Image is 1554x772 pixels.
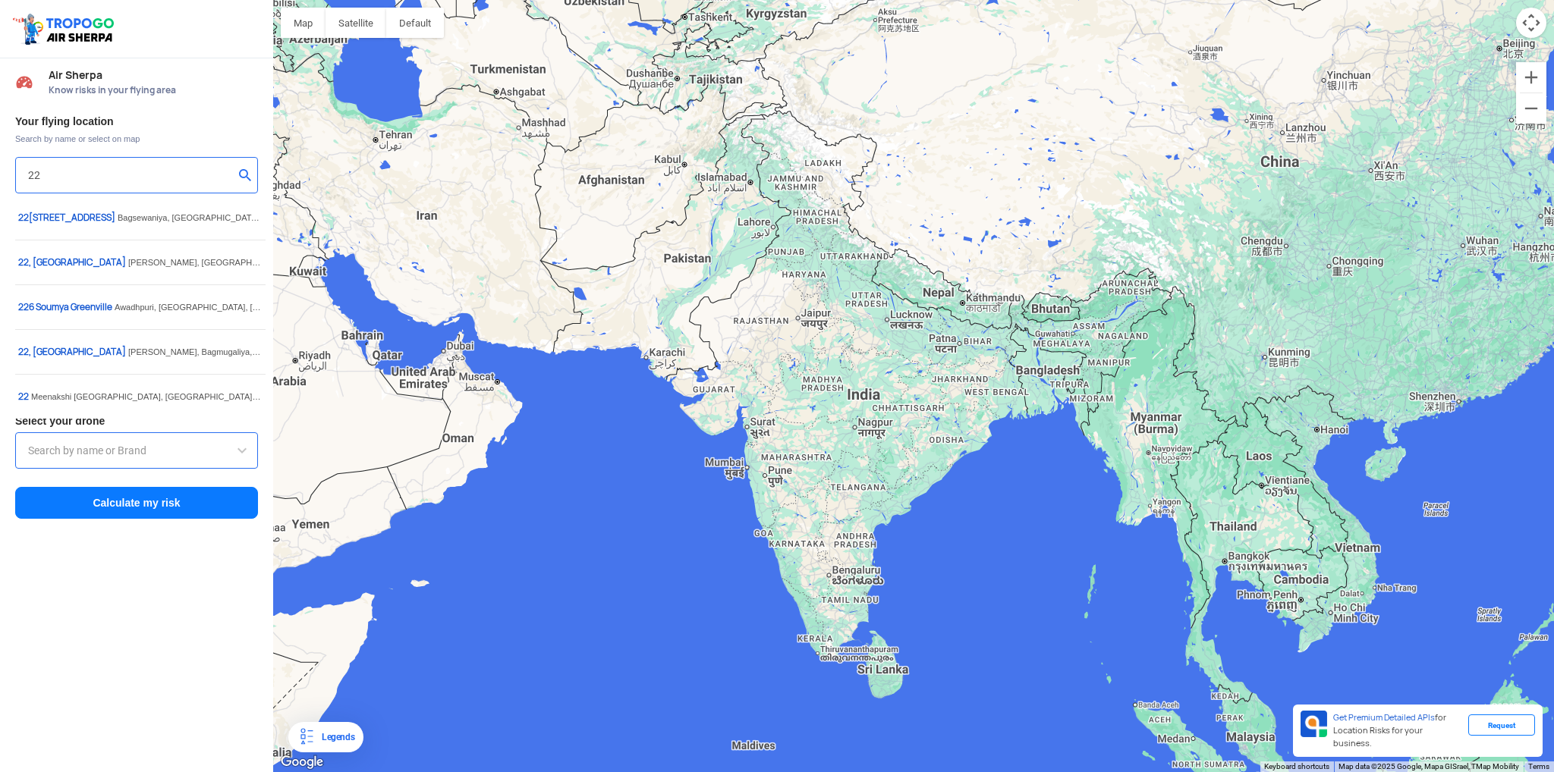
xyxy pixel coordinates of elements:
[31,392,527,401] span: Meenakshi [GEOGRAPHIC_DATA], [GEOGRAPHIC_DATA], [GEOGRAPHIC_DATA], [GEOGRAPHIC_DATA], [GEOGRAPHIC...
[49,84,258,96] span: Know risks in your flying area
[1264,761,1329,772] button: Keyboard shortcuts
[18,301,29,313] span: 22
[15,487,258,519] button: Calculate my risk
[18,301,115,313] span: 6 Soumya Greenville
[128,347,433,356] span: [PERSON_NAME], Bagmugaliya, [GEOGRAPHIC_DATA], [GEOGRAPHIC_DATA]
[18,256,29,268] span: 22
[281,8,326,38] button: Show street map
[15,73,33,91] img: Risk Scores
[28,166,234,184] input: Search your flying location
[15,416,258,426] h3: Select your drone
[277,752,327,772] img: Google
[18,346,128,358] span: , [GEOGRAPHIC_DATA]
[326,8,386,38] button: Show satellite imagery
[18,256,128,268] span: , [GEOGRAPHIC_DATA]
[18,212,118,224] span: [STREET_ADDRESS]
[118,213,442,222] span: Bagsewaniya, [GEOGRAPHIC_DATA], [GEOGRAPHIC_DATA], [GEOGRAPHIC_DATA]
[18,212,29,224] span: 22
[15,116,258,127] h3: Your flying location
[1528,762,1549,770] a: Terms
[115,303,337,312] span: Awadhpuri, [GEOGRAPHIC_DATA], [GEOGRAPHIC_DATA]
[128,258,471,267] span: [PERSON_NAME], [GEOGRAPHIC_DATA], [GEOGRAPHIC_DATA], [GEOGRAPHIC_DATA]
[1333,712,1435,723] span: Get Premium Detailed APIs
[1468,714,1535,736] div: Request
[1327,711,1468,751] div: for Location Risks for your business.
[277,752,327,772] a: Open this area in Google Maps (opens a new window)
[1516,93,1546,124] button: Zoom out
[1516,8,1546,38] button: Map camera controls
[1301,711,1327,737] img: Premium APIs
[316,728,354,746] div: Legends
[1339,762,1519,770] span: Map data ©2025 Google, Mapa GISrael, TMap Mobility
[297,728,316,746] img: Legends
[18,391,29,403] span: 22
[49,69,258,81] span: Air Sherpa
[28,441,245,460] input: Search by name or Brand
[18,346,29,358] span: 22
[15,133,258,145] span: Search by name or select on map
[11,11,119,46] img: ic_tgdronemaps.svg
[1516,62,1546,93] button: Zoom in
